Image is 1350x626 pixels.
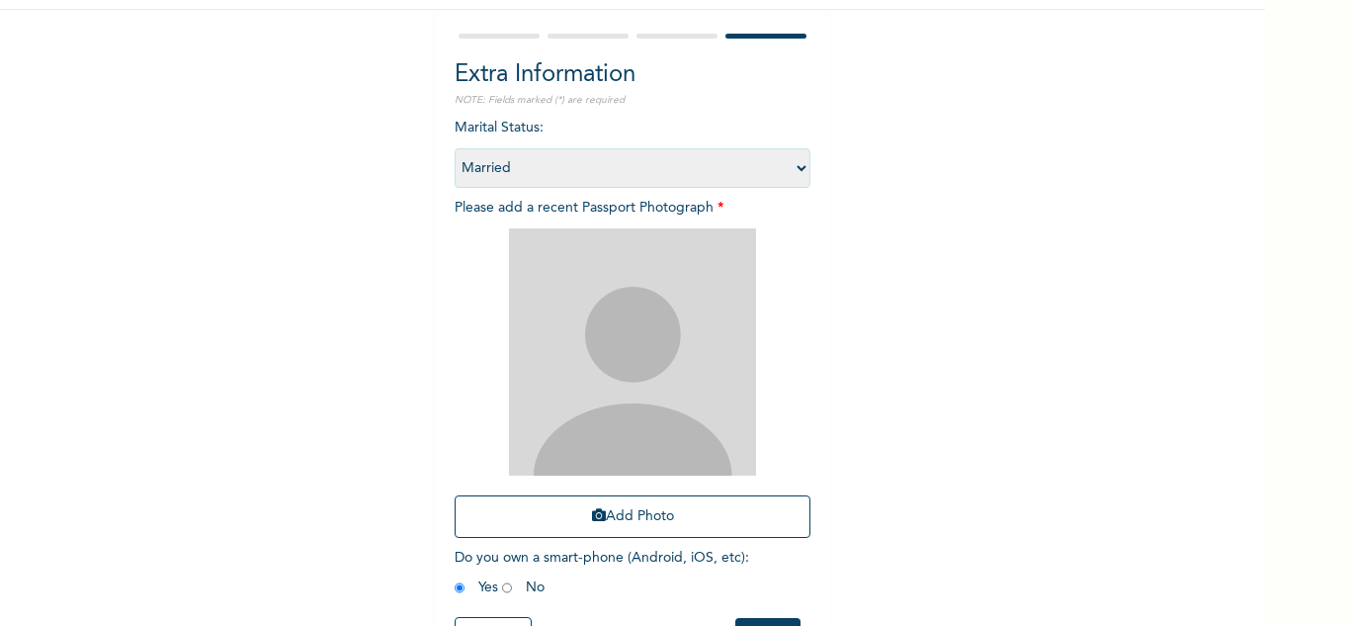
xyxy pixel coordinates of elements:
p: NOTE: Fields marked (*) are required [455,93,810,108]
img: Crop [509,228,756,476]
span: Please add a recent Passport Photograph [455,201,810,548]
span: Do you own a smart-phone (Android, iOS, etc) : Yes No [455,551,749,594]
button: Add Photo [455,495,810,538]
span: Marital Status : [455,121,810,175]
h2: Extra Information [455,57,810,93]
